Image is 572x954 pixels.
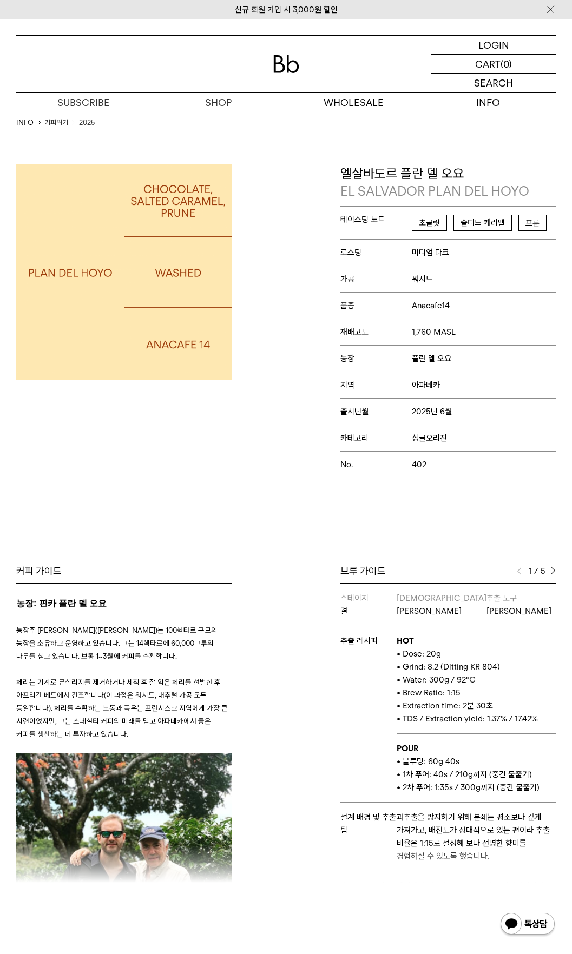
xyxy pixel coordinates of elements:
p: • 1차 푸어: 40s / 210g까지 (중간 물줄기) [397,768,556,781]
p: CART [475,55,501,73]
p: • TDS / Extraction yield: 1.37% / 17.42% [397,712,556,725]
div: 커피 가이드 [16,565,232,578]
p: [PERSON_NAME] [486,605,556,618]
img: 엘살바도르 플란 델 오요EL SALVADOR PLAN DEL HOYO [16,164,232,380]
span: 프룬 [518,215,547,231]
p: SEARCH [474,74,513,92]
span: 추출 도구 [486,593,517,603]
span: Anacafe14 [412,301,450,310]
p: 엘살바도르 플란 델 오요 [340,164,556,201]
span: 출시년월 [340,407,412,416]
span: 카테고리 [340,433,412,443]
p: 과추출을 방지하기 위해 분쇄는 평소보다 깊게 가져가고, 배전도가 상대적으로 있는 편이라 추출 비율은 1:15로 설정해 보다 선명한 향미를 경험하실 수 있도록 했습니다. [397,811,556,863]
p: • Brew Ratio: 1:15 [397,686,556,699]
span: 워시드 [412,274,433,284]
span: 미디엄 다크 [412,248,449,257]
span: No. [340,460,412,469]
span: 5 [541,565,545,578]
b: POUR [397,744,418,753]
p: • Grind: 8.2 (Ditting KR 804) [397,660,556,673]
p: 설계 배경 및 추출 팁 [340,811,397,837]
p: EL SALVADOR PLAN DEL HOYO [340,182,556,201]
span: 로스팅 [340,248,412,257]
span: 아파네카 [412,380,440,390]
span: 플란 델 오요 [412,354,451,363]
li: INFO [16,117,44,128]
span: 테이스팅 노트 [340,215,412,224]
p: • 블루밍: 60g 40s [397,755,556,768]
img: 카카오톡 채널 1:1 채팅 버튼 [499,912,556,938]
a: 커피위키 [44,117,68,128]
p: [PERSON_NAME] [397,605,486,618]
p: INFO [421,93,556,112]
span: 품종 [340,301,412,310]
a: 2025 [79,117,95,128]
span: 농장 [340,354,412,363]
p: 추출 레시피 [340,634,397,647]
span: 1 [527,565,532,578]
b: 농장: 핀카 플란 델 오요 [16,599,107,608]
img: 로고 [273,55,299,73]
p: LOGIN [478,36,509,54]
div: 브루 가이드 [340,565,556,578]
span: 솔티드 캐러멜 [453,215,512,231]
span: 재배고도 [340,327,412,337]
a: 신규 회원 가입 시 3,000원 할인 [235,5,338,15]
span: 402 [412,460,426,469]
span: 싱글오리진 [412,433,447,443]
a: CART (0) [431,55,556,74]
span: 농장주 [PERSON_NAME]([PERSON_NAME])는 100헥타르 규모의 농장을 소유하고 운영하고 있습니다. 그는 14헥타르에 60,000그루의 나무를 심고 있습니다.... [16,626,218,660]
span: 가공 [340,274,412,284]
a: LOGIN [431,36,556,55]
p: • Extraction time: 2분 30초 [397,699,556,712]
p: WHOLESALE [286,93,421,112]
span: / [534,565,538,578]
a: SUBSCRIBE [16,93,151,112]
p: 결 [340,605,397,618]
span: 2025년 6월 [412,407,452,416]
span: 지역 [340,380,412,390]
span: 1,760 MASL [412,327,456,337]
span: 체리는 기계로 뮤실리지를 제거하거나 세척 후 잘 익은 체리를 선별한 후 아프리칸 베드에서 건조합니다(이 과정은 워시드, 내추럴 가공 모두 동일합니다). 체리를 수확하는 노동과... [16,678,228,738]
span: 스테이지 [340,593,369,603]
span: 초콜릿 [412,215,447,231]
p: • 2차 푸어: 1:35s / 300g까지 (중간 물줄기) [397,781,556,794]
p: • Dose: 20g [397,647,556,660]
span: [DEMOGRAPHIC_DATA] [397,593,486,603]
p: • Water: 300g / 92°C [397,673,556,686]
b: HOT [397,636,414,646]
p: (0) [501,55,512,73]
a: SHOP [151,93,286,112]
